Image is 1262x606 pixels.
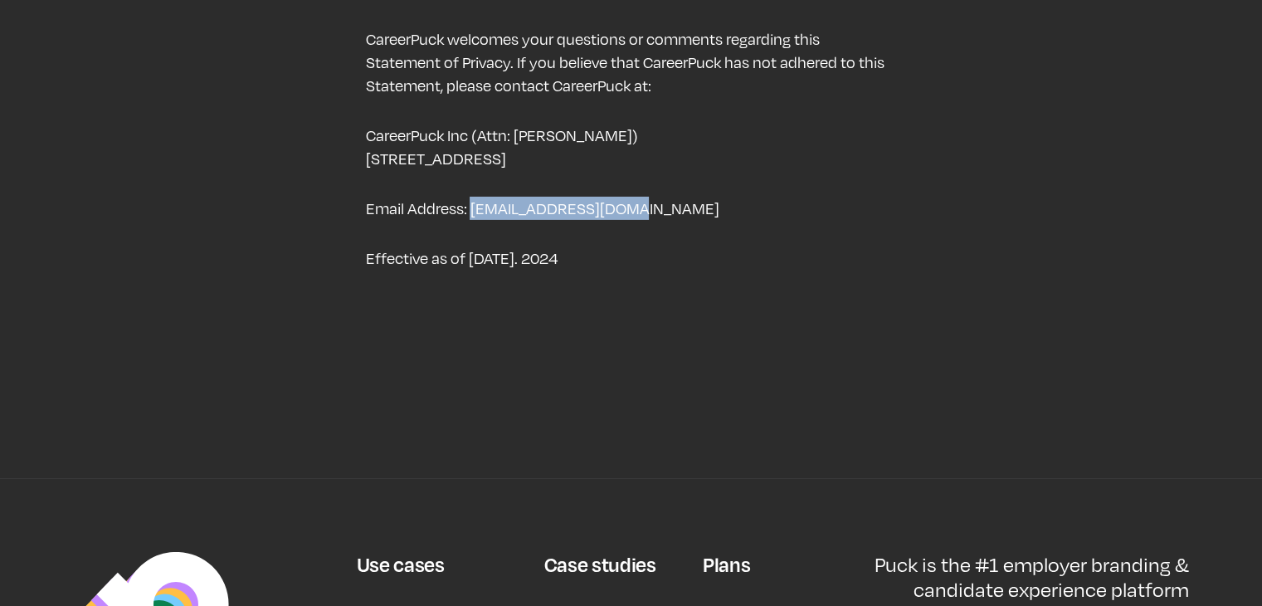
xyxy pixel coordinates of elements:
[365,27,896,97] p: CareerPuck welcomes your questions or comments regarding this Statement of Privacy. If you believ...
[365,124,896,170] p: CareerPuck Inc (Attn: [PERSON_NAME]) [STREET_ADDRESS]
[365,247,896,270] p: Effective as of [DATE]. 2024
[544,552,656,577] div: Case studies
[365,296,896,320] p: ‍
[703,552,750,577] div: Plans
[828,552,1189,603] p: Puck is the #1 employer branding & candidate experience platform
[356,552,444,577] div: Use cases
[365,197,896,220] p: Email Address: [EMAIL_ADDRESS][DOMAIN_NAME]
